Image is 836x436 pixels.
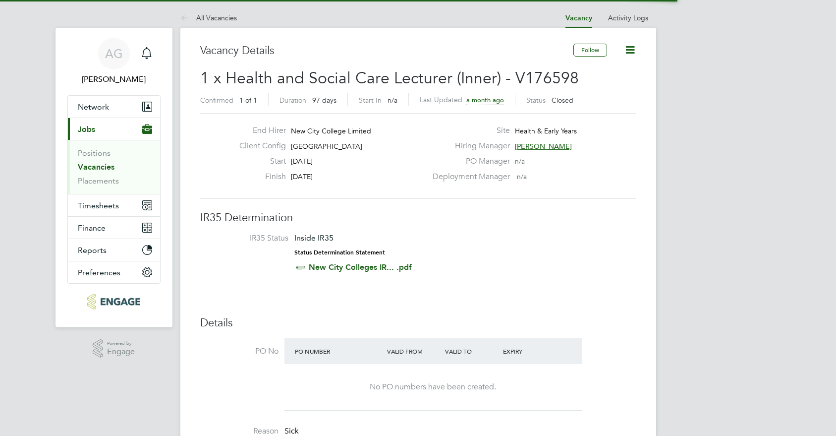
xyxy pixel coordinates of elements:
[291,142,362,151] span: [GEOGRAPHIC_DATA]
[359,96,382,105] label: Start In
[180,13,237,22] a: All Vacancies
[573,44,607,57] button: Follow
[291,157,313,166] span: [DATE]
[385,342,443,360] div: Valid From
[291,126,371,135] span: New City College Limited
[56,28,172,327] nav: Main navigation
[200,44,573,58] h3: Vacancy Details
[78,223,106,233] span: Finance
[294,233,334,243] span: Inside IR35
[427,125,510,136] label: Site
[78,162,114,172] a: Vacancies
[105,47,123,60] span: AG
[67,38,161,85] a: AG[PERSON_NAME]
[231,141,286,151] label: Client Config
[515,126,577,135] span: Health & Early Years
[443,342,501,360] div: Valid To
[68,261,160,283] button: Preferences
[78,201,119,210] span: Timesheets
[78,246,107,255] span: Reports
[68,140,160,194] div: Jobs
[565,14,592,22] a: Vacancy
[284,426,299,436] span: Sick
[292,342,385,360] div: PO Number
[210,233,288,244] label: IR35 Status
[608,13,648,22] a: Activity Logs
[200,346,279,357] label: PO No
[67,73,161,85] span: Ajay Gandhi
[312,96,336,105] span: 97 days
[515,157,525,166] span: n/a
[68,194,160,216] button: Timesheets
[294,249,385,256] strong: Status Determination Statement
[279,96,306,105] label: Duration
[501,342,558,360] div: Expiry
[78,268,120,277] span: Preferences
[294,382,572,392] div: No PO numbers have been created.
[78,125,95,134] span: Jobs
[427,172,510,182] label: Deployment Manager
[78,148,111,158] a: Positions
[517,172,527,181] span: n/a
[68,239,160,261] button: Reports
[427,156,510,167] label: PO Manager
[107,339,135,348] span: Powered by
[420,95,462,104] label: Last Updated
[239,96,257,105] span: 1 of 1
[200,68,579,88] span: 1 x Health and Social Care Lecturer (Inner) - V176598
[68,96,160,118] button: Network
[200,316,636,330] h3: Details
[526,96,546,105] label: Status
[231,156,286,167] label: Start
[291,172,313,181] span: [DATE]
[309,262,412,272] a: New City Colleges IR... .pdf
[466,96,504,104] span: a month ago
[68,118,160,140] button: Jobs
[515,142,572,151] span: [PERSON_NAME]
[107,348,135,356] span: Engage
[78,102,109,112] span: Network
[231,172,286,182] label: Finish
[67,294,161,310] a: Go to home page
[93,339,135,358] a: Powered byEngage
[427,141,510,151] label: Hiring Manager
[200,211,636,225] h3: IR35 Determination
[231,125,286,136] label: End Hirer
[87,294,140,310] img: carbonrecruitment-logo-retina.png
[552,96,573,105] span: Closed
[200,96,233,105] label: Confirmed
[78,176,119,186] a: Placements
[388,96,397,105] span: n/a
[68,217,160,239] button: Finance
